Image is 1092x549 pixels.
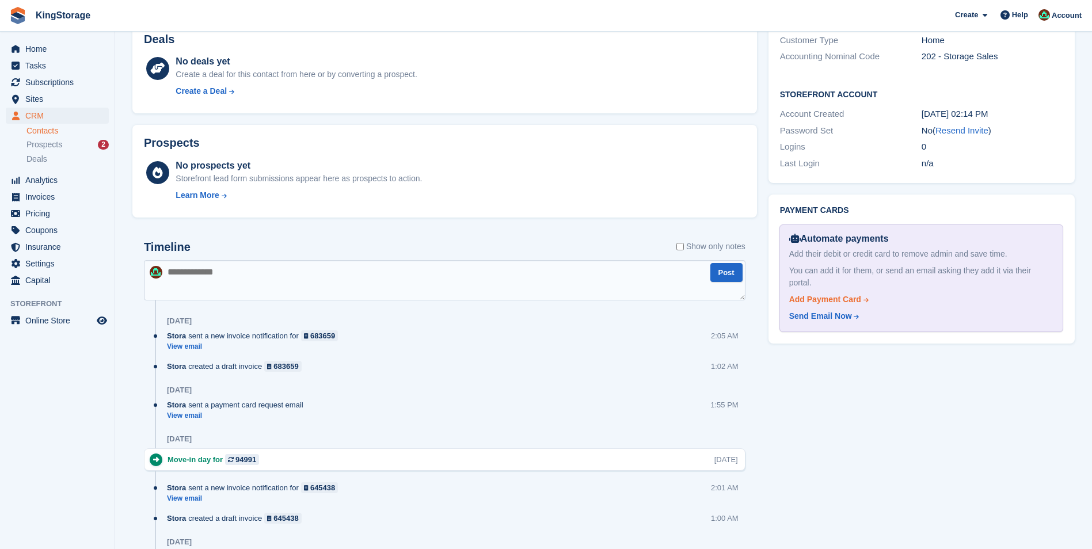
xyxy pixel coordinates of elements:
[167,317,192,326] div: [DATE]
[31,6,95,25] a: KingStorage
[922,157,1063,170] div: n/a
[167,537,192,547] div: [DATE]
[273,361,298,372] div: 683659
[273,513,298,524] div: 645438
[264,513,302,524] a: 645438
[922,50,1063,63] div: 202 - Storage Sales
[25,222,94,238] span: Coupons
[25,172,94,188] span: Analytics
[1052,10,1082,21] span: Account
[789,232,1053,246] div: Automate payments
[711,361,739,372] div: 1:02 AM
[789,310,852,322] div: Send Email Now
[780,124,922,138] div: Password Set
[176,85,417,97] a: Create a Deal
[25,189,94,205] span: Invoices
[167,386,192,395] div: [DATE]
[264,361,302,372] a: 683659
[167,342,344,352] a: View email
[176,189,422,201] a: Learn More
[933,125,991,135] span: ( )
[780,206,1063,215] h2: Payment cards
[711,482,739,493] div: 2:01 AM
[1038,9,1050,21] img: John King
[6,272,109,288] a: menu
[922,140,1063,154] div: 0
[6,205,109,222] a: menu
[6,91,109,107] a: menu
[301,330,338,341] a: 683659
[780,88,1063,100] h2: Storefront Account
[6,222,109,238] a: menu
[676,241,684,253] input: Show only notes
[714,454,738,465] div: [DATE]
[25,74,94,90] span: Subscriptions
[144,241,191,254] h2: Timeline
[6,239,109,255] a: menu
[780,108,922,121] div: Account Created
[167,482,186,493] span: Stora
[780,34,922,47] div: Customer Type
[780,50,922,63] div: Accounting Nominal Code
[310,330,335,341] div: 683659
[789,293,1049,306] a: Add Payment Card
[9,7,26,24] img: stora-icon-8386f47178a22dfd0bd8f6a31ec36ba5ce8667c1dd55bd0f319d3a0aa187defe.svg
[26,139,62,150] span: Prospects
[167,361,307,372] div: created a draft invoice
[6,74,109,90] a: menu
[789,248,1053,260] div: Add their debit or credit card to remove admin and save time.
[167,330,186,341] span: Stora
[711,513,739,524] div: 1:00 AM
[25,239,94,255] span: Insurance
[150,266,162,279] img: John King
[25,91,94,107] span: Sites
[711,330,739,341] div: 2:05 AM
[176,68,417,81] div: Create a deal for this contact from here or by converting a prospect.
[6,312,109,329] a: menu
[235,454,256,465] div: 94991
[167,513,307,524] div: created a draft invoice
[780,140,922,154] div: Logins
[95,314,109,327] a: Preview store
[6,189,109,205] a: menu
[176,173,422,185] div: Storefront lead form submissions appear here as prospects to action.
[922,124,1063,138] div: No
[6,41,109,57] a: menu
[6,256,109,272] a: menu
[955,9,978,21] span: Create
[25,58,94,74] span: Tasks
[176,189,219,201] div: Learn More
[710,263,743,282] button: Post
[710,399,738,410] div: 1:55 PM
[167,513,186,524] span: Stora
[26,125,109,136] a: Contacts
[167,482,344,493] div: sent a new invoice notification for
[176,159,422,173] div: No prospects yet
[167,361,186,372] span: Stora
[6,58,109,74] a: menu
[26,153,109,165] a: Deals
[25,205,94,222] span: Pricing
[1012,9,1028,21] span: Help
[26,139,109,151] a: Prospects 2
[176,55,417,68] div: No deals yet
[176,85,227,97] div: Create a Deal
[25,272,94,288] span: Capital
[6,108,109,124] a: menu
[789,265,1053,289] div: You can add it for them, or send an email asking they add it via their portal.
[922,108,1063,121] div: [DATE] 02:14 PM
[10,298,115,310] span: Storefront
[26,154,47,165] span: Deals
[310,482,335,493] div: 645438
[144,136,200,150] h2: Prospects
[676,241,745,253] label: Show only notes
[301,482,338,493] a: 645438
[780,157,922,170] div: Last Login
[144,33,174,46] h2: Deals
[167,434,192,444] div: [DATE]
[167,494,344,504] a: View email
[25,312,94,329] span: Online Store
[167,411,309,421] a: View email
[922,34,1063,47] div: Home
[25,256,94,272] span: Settings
